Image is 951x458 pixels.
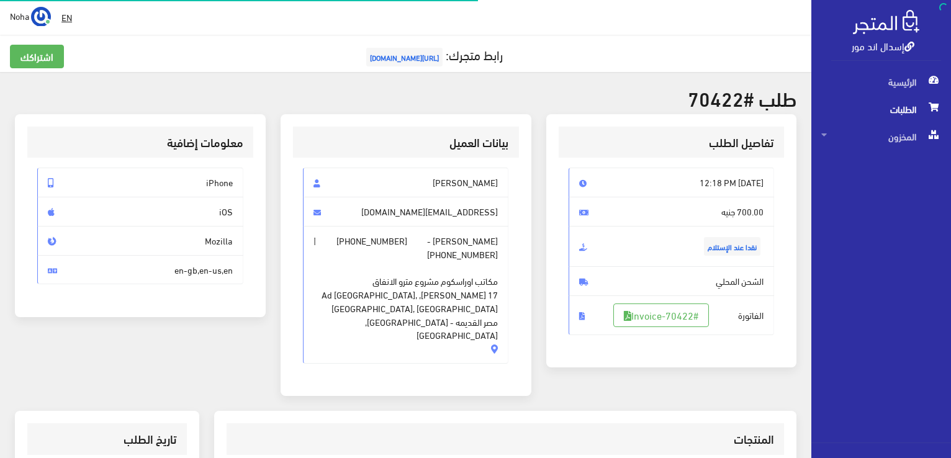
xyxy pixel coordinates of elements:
[811,96,951,123] a: الطلبات
[821,123,941,150] span: المخزون
[313,261,498,342] span: مكاتب اوراسكوم مشروع مترو الانفاق 17 [PERSON_NAME], Ad [GEOGRAPHIC_DATA], [GEOGRAPHIC_DATA], [GEO...
[303,168,509,197] span: [PERSON_NAME]
[569,137,775,148] h3: تفاصيل الطلب
[704,237,760,256] span: نقدا عند الإستلام
[15,87,796,109] h2: طلب #70422
[10,8,29,24] span: Noha
[303,137,509,148] h3: بيانات العميل
[37,255,243,285] span: en-gb,en-us,en
[569,295,775,335] span: الفاتورة
[366,48,443,66] span: [URL][DOMAIN_NAME]
[569,197,775,227] span: 700.00 جنيه
[56,6,77,29] a: EN
[336,234,407,248] span: [PHONE_NUMBER]
[852,37,914,55] a: إسدال اند مور
[37,197,243,227] span: iOS
[821,68,941,96] span: الرئيسية
[37,433,177,445] h3: تاريخ الطلب
[303,197,509,227] span: [EMAIL_ADDRESS][DOMAIN_NAME]
[569,168,775,197] span: [DATE] 12:18 PM
[303,226,509,364] span: [PERSON_NAME] - |
[10,45,64,68] a: اشتراكك
[10,6,51,26] a: ... Noha
[853,10,919,34] img: .
[427,248,498,261] span: [PHONE_NUMBER]
[37,137,243,148] h3: معلومات إضافية
[37,226,243,256] span: Mozilla
[363,43,503,66] a: رابط متجرك:[URL][DOMAIN_NAME]
[237,433,774,445] h3: المنتجات
[31,7,51,27] img: ...
[569,266,775,296] span: الشحن المحلي
[821,96,941,123] span: الطلبات
[811,123,951,150] a: المخزون
[613,303,709,327] a: #Invoice-70422
[37,168,243,197] span: iPhone
[811,68,951,96] a: الرئيسية
[61,9,72,25] u: EN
